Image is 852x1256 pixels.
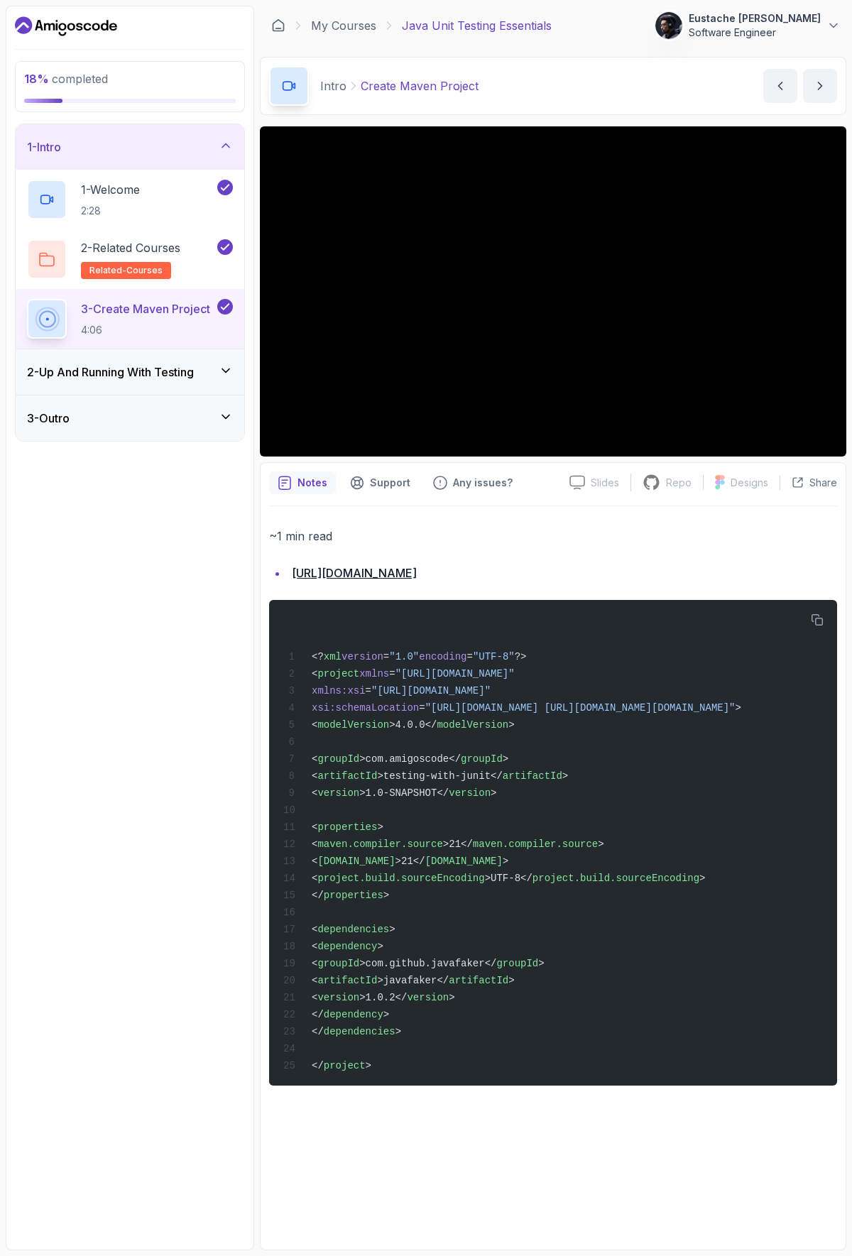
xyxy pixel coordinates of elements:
span: "[URL][DOMAIN_NAME] [URL][DOMAIN_NAME][DOMAIN_NAME]" [425,702,736,714]
span: artifactId [503,770,562,782]
p: Create Maven Project [361,77,479,94]
span: > [377,941,383,952]
span: > [449,992,454,1003]
span: version [317,992,359,1003]
span: > [699,873,705,884]
span: > [377,821,383,833]
span: [DOMAIN_NAME] [317,856,395,867]
span: > [508,719,514,731]
span: dependencies [317,924,389,935]
iframe: Create Maven Project [260,126,846,457]
span: < [312,821,317,833]
p: Notes [297,476,327,490]
span: dependency [324,1009,383,1020]
span: groupId [461,753,503,765]
span: > [598,839,603,850]
span: < [312,856,317,867]
span: >javafaker</ [377,975,449,986]
span: </ [312,1060,324,1071]
span: modelVersion [437,719,508,731]
button: Share [780,476,837,490]
span: version [342,651,383,662]
p: Software Engineer [689,26,821,40]
span: project [317,668,359,679]
span: >com.github.javafaker</ [359,958,496,969]
p: Intro [320,77,346,94]
span: groupId [317,958,359,969]
button: 1-Welcome2:28 [27,180,233,219]
p: Repo [666,476,692,490]
span: > [366,1060,371,1071]
span: </ [312,890,324,901]
span: version [407,992,449,1003]
span: "[URL][DOMAIN_NAME]" [371,685,491,697]
span: >testing-with-junit</ [377,770,502,782]
span: xsi:schemaLocation [312,702,419,714]
span: project.build.sourceEncoding [317,873,484,884]
span: project [324,1060,366,1071]
span: > [562,770,568,782]
span: = [383,651,389,662]
span: completed [24,72,108,86]
iframe: chat widget [764,1167,852,1235]
span: xmlns [359,668,389,679]
h3: 2 - Up And Running With Testing [27,364,194,381]
span: </ [312,1026,324,1037]
button: previous content [763,69,797,103]
span: groupId [317,753,359,765]
p: Any issues? [453,476,513,490]
span: < [312,992,317,1003]
span: maven.compiler.source [317,839,442,850]
p: 4:06 [81,323,210,337]
span: < [312,924,317,935]
span: > [383,1009,389,1020]
span: artifactId [449,975,508,986]
button: notes button [269,471,336,494]
span: > [503,856,508,867]
span: >21</ [395,856,425,867]
span: >4.0.0</ [389,719,437,731]
p: Designs [731,476,768,490]
span: < [312,941,317,952]
span: 18 % [24,72,49,86]
span: = [366,685,371,697]
span: related-courses [89,265,163,276]
span: < [312,770,317,782]
a: [URL][DOMAIN_NAME] [292,566,417,580]
span: > [395,1026,401,1037]
span: < [312,719,317,731]
p: Java Unit Testing Essentials [402,17,552,34]
button: 3-Create Maven Project4:06 [27,299,233,339]
span: >21</ [443,839,473,850]
button: Support button [342,471,419,494]
h3: 3 - Outro [27,410,70,427]
span: </ [312,1009,324,1020]
span: maven.compiler.source [473,839,598,850]
span: = [466,651,472,662]
p: 2 - Related Courses [81,239,180,256]
p: 2:28 [81,204,140,218]
button: 2-Related Coursesrelated-courses [27,239,233,279]
img: user profile image [655,12,682,39]
button: user profile imageEustache [PERSON_NAME]Software Engineer [655,11,841,40]
span: < [312,753,317,765]
span: > [491,787,496,799]
span: artifactId [317,770,377,782]
p: Eustache [PERSON_NAME] [689,11,821,26]
span: groupId [496,958,538,969]
span: > [736,702,741,714]
span: >UTF-8</ [485,873,532,884]
button: 1-Intro [16,124,244,170]
span: properties [317,821,377,833]
span: "1.0" [389,651,419,662]
button: Feedback button [425,471,521,494]
p: 3 - Create Maven Project [81,300,210,317]
span: > [383,890,389,901]
button: 2-Up And Running With Testing [16,349,244,395]
span: < [312,787,317,799]
span: ?> [515,651,527,662]
button: 3-Outro [16,395,244,441]
span: > [508,975,514,986]
span: >1.0-SNAPSHOT</ [359,787,449,799]
span: modelVersion [317,719,389,731]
